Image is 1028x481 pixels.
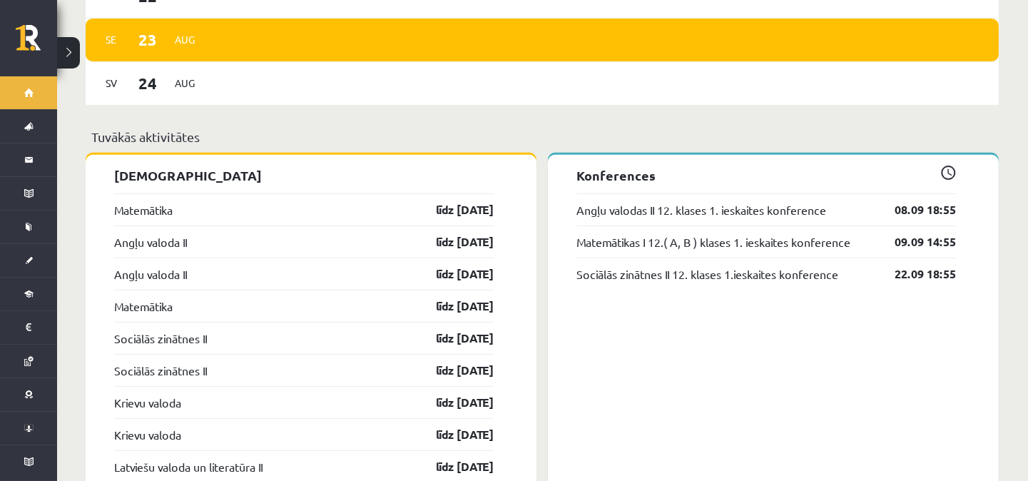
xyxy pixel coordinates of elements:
[114,233,187,250] a: Angļu valoda II
[114,265,187,283] a: Angļu valoda II
[126,28,171,51] span: 23
[576,233,850,250] a: Matemātikas I 12.( A, B ) klases 1. ieskaites konference
[411,330,494,347] a: līdz [DATE]
[114,201,173,218] a: Matemātika
[411,298,494,315] a: līdz [DATE]
[411,265,494,283] a: līdz [DATE]
[576,201,826,218] a: Angļu valodas II 12. klases 1. ieskaites konference
[411,458,494,475] a: līdz [DATE]
[16,25,57,61] a: Rīgas 1. Tālmācības vidusskola
[576,265,838,283] a: Sociālās zinātnes II 12. klases 1.ieskaites konference
[114,166,494,185] p: [DEMOGRAPHIC_DATA]
[114,330,207,347] a: Sociālās zinātnes II
[170,72,200,94] span: Aug
[411,233,494,250] a: līdz [DATE]
[91,127,993,146] p: Tuvākās aktivitātes
[576,166,956,185] p: Konferences
[96,29,126,51] span: Se
[873,201,956,218] a: 08.09 18:55
[114,394,181,411] a: Krievu valoda
[411,394,494,411] a: līdz [DATE]
[96,72,126,94] span: Sv
[411,362,494,379] a: līdz [DATE]
[411,426,494,443] a: līdz [DATE]
[873,265,956,283] a: 22.09 18:55
[126,71,171,95] span: 24
[170,29,200,51] span: Aug
[114,362,207,379] a: Sociālās zinātnes II
[114,458,263,475] a: Latviešu valoda un literatūra II
[873,233,956,250] a: 09.09 14:55
[114,298,173,315] a: Matemātika
[114,426,181,443] a: Krievu valoda
[411,201,494,218] a: līdz [DATE]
